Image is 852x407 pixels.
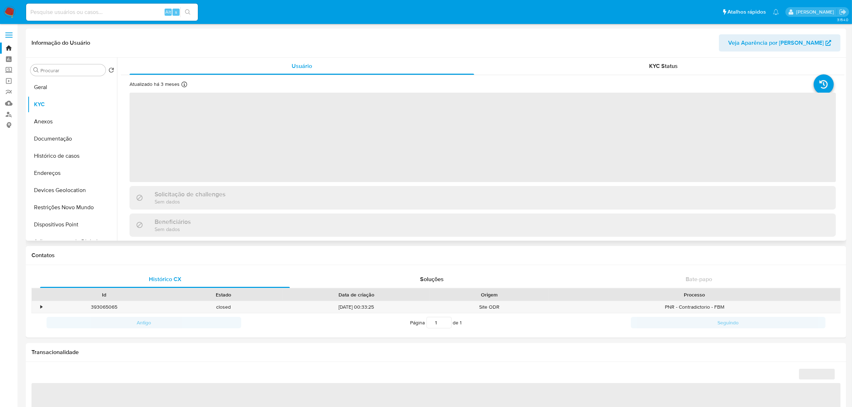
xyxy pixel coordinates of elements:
p: jhonata.costa@mercadolivre.com [796,9,837,15]
div: PNR - Contradictorio - FBM [549,301,840,313]
div: closed [164,301,283,313]
p: Sem dados [155,198,225,205]
a: Sair [839,8,847,16]
div: Site ODR [430,301,549,313]
button: Veja Aparência por [PERSON_NAME] [719,34,841,52]
button: Endereços [28,165,117,182]
div: • [40,304,42,310]
h1: Informação do Usuário [31,39,90,46]
p: Sem dados [155,226,191,232]
span: 1 [460,319,462,326]
div: Origem [435,291,544,298]
p: Atualizado há 3 meses [130,81,180,88]
span: Soluções [420,275,444,283]
span: Histórico CX [149,275,181,283]
button: Dispositivos Point [28,216,117,233]
input: Procurar [40,67,103,74]
div: 393065065 [44,301,164,313]
button: Devices Geolocation [28,182,117,199]
button: Anexos [28,113,117,130]
div: Solicitação de challengesSem dados [130,186,836,209]
span: ‌ [130,93,836,182]
h3: Beneficiários [155,218,191,226]
div: Estado [169,291,278,298]
span: Alt [165,9,171,15]
span: KYC Status [649,62,678,70]
button: Seguindo [631,317,826,328]
h1: Transacionalidade [31,349,841,356]
span: s [175,9,177,15]
button: Histórico de casos [28,147,117,165]
div: Id [49,291,159,298]
button: Geral [28,79,117,96]
div: Data de criação [288,291,425,298]
span: Bate-papo [686,275,712,283]
div: Processo [554,291,835,298]
button: search-icon [180,7,195,17]
button: Procurar [33,67,39,73]
a: Notificações [773,9,779,15]
span: Veja Aparência por [PERSON_NAME] [728,34,824,52]
button: Adiantamentos de Dinheiro [28,233,117,250]
button: Documentação [28,130,117,147]
input: Pesquise usuários ou casos... [26,8,198,17]
button: Antigo [47,317,241,328]
button: KYC [28,96,117,113]
span: Usuário [292,62,312,70]
span: Página de [410,317,462,328]
button: Restrições Novo Mundo [28,199,117,216]
button: Retornar ao pedido padrão [108,67,114,75]
h1: Contatos [31,252,841,259]
h3: Solicitação de challenges [155,190,225,198]
div: BeneficiáriosSem dados [130,214,836,237]
div: [DATE] 00:33:25 [283,301,430,313]
span: Atalhos rápidos [727,8,766,16]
